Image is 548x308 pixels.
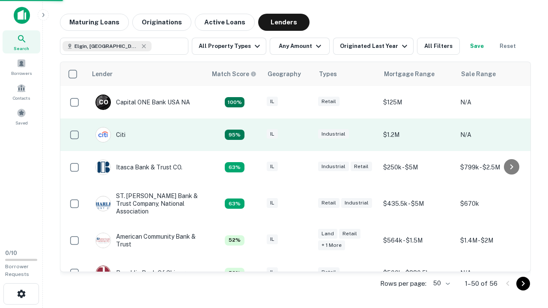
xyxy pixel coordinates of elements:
[192,38,266,55] button: All Property Types
[225,268,244,278] div: Capitalize uses an advanced AI algorithm to match your search with the best lender. The match sco...
[3,80,40,103] a: Contacts
[267,162,278,172] div: IL
[267,267,278,277] div: IL
[225,162,244,172] div: Capitalize uses an advanced AI algorithm to match your search with the best lender. The match sco...
[379,86,456,118] td: $125M
[318,162,349,172] div: Industrial
[318,267,340,277] div: Retail
[95,233,198,248] div: American Community Bank & Trust
[5,250,17,256] span: 0 / 10
[461,69,496,79] div: Sale Range
[494,38,521,55] button: Reset
[465,278,497,289] p: 1–50 of 56
[225,97,244,107] div: Capitalize uses an advanced AI algorithm to match your search with the best lender. The match sco...
[456,151,533,184] td: $799k - $2.5M
[225,235,244,246] div: Capitalize uses an advanced AI algorithm to match your search with the best lender. The match sco...
[258,14,310,31] button: Lenders
[456,62,533,86] th: Sale Range
[267,129,278,139] div: IL
[318,229,337,239] div: Land
[267,97,278,107] div: IL
[99,98,108,107] p: C O
[268,69,301,79] div: Geography
[15,119,28,126] span: Saved
[379,151,456,184] td: $250k - $5M
[314,62,379,86] th: Types
[3,55,40,78] a: Borrowers
[384,69,435,79] div: Mortgage Range
[212,69,256,79] div: Capitalize uses an advanced AI algorithm to match your search with the best lender. The match sco...
[3,105,40,128] a: Saved
[95,95,190,110] div: Capital ONE Bank USA NA
[379,224,456,257] td: $564k - $1.5M
[463,38,491,55] button: Save your search to get updates of matches that match your search criteria.
[417,38,460,55] button: All Filters
[430,277,451,290] div: 50
[318,97,340,107] div: Retail
[96,196,110,211] img: picture
[14,45,29,52] span: Search
[195,14,255,31] button: Active Loans
[380,278,426,289] p: Rows per page:
[456,86,533,118] td: N/A
[319,69,337,79] div: Types
[456,257,533,289] td: N/A
[74,42,139,50] span: Elgin, [GEOGRAPHIC_DATA], [GEOGRAPHIC_DATA]
[505,240,548,281] iframe: Chat Widget
[456,184,533,224] td: $670k
[267,198,278,208] div: IL
[318,240,345,250] div: + 1 more
[333,38,414,55] button: Originated Last Year
[379,257,456,289] td: $500k - $880.5k
[267,234,278,244] div: IL
[379,184,456,224] td: $435.5k - $5M
[60,14,129,31] button: Maturing Loans
[207,62,262,86] th: Capitalize uses an advanced AI algorithm to match your search with the best lender. The match sco...
[132,14,191,31] button: Originations
[95,127,125,142] div: Citi
[95,192,198,216] div: ST. [PERSON_NAME] Bank & Trust Company, National Association
[341,198,372,208] div: Industrial
[318,129,349,139] div: Industrial
[96,233,110,248] img: picture
[456,118,533,151] td: N/A
[3,30,40,53] a: Search
[96,266,110,280] img: picture
[225,130,244,140] div: Capitalize uses an advanced AI algorithm to match your search with the best lender. The match sco...
[340,41,410,51] div: Originated Last Year
[96,127,110,142] img: picture
[379,118,456,151] td: $1.2M
[212,69,255,79] h6: Match Score
[262,62,314,86] th: Geography
[225,198,244,209] div: Capitalize uses an advanced AI algorithm to match your search with the best lender. The match sco...
[270,38,330,55] button: Any Amount
[87,62,207,86] th: Lender
[379,62,456,86] th: Mortgage Range
[96,160,110,175] img: picture
[11,70,32,77] span: Borrowers
[92,69,113,79] div: Lender
[456,224,533,257] td: $1.4M - $2M
[14,7,30,24] img: capitalize-icon.png
[5,264,29,277] span: Borrower Requests
[95,265,189,281] div: Republic Bank Of Chicago
[339,229,360,239] div: Retail
[351,162,372,172] div: Retail
[95,160,182,175] div: Itasca Bank & Trust CO.
[318,198,340,208] div: Retail
[13,95,30,101] span: Contacts
[516,277,530,290] button: Go to next page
